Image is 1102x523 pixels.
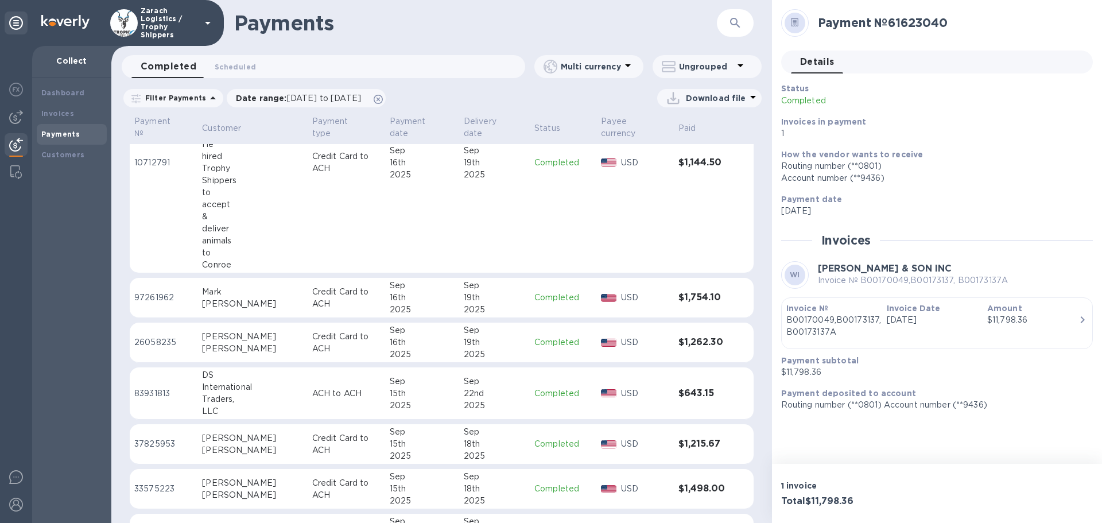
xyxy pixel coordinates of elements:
p: Completed [534,483,592,495]
div: 2025 [464,495,525,507]
div: [PERSON_NAME] [202,432,302,444]
p: B00170049,B00173137, B00173137A [786,314,878,338]
b: [PERSON_NAME] & SON INC [818,263,952,274]
div: 19th [464,157,525,169]
p: Payee currency [601,115,654,140]
div: 2025 [390,495,455,507]
p: Completed [781,95,983,107]
div: Sep [390,145,455,157]
div: & [202,211,302,223]
p: USD [621,438,669,450]
div: 15th [390,438,455,450]
div: Sep [390,426,455,438]
div: 22nd [464,388,525,400]
p: USD [621,292,669,304]
div: Sep [464,145,525,157]
div: LLC [202,405,302,417]
div: Sep [390,471,455,483]
div: Routing number (**0801) [781,160,1084,172]
b: Invoices [41,109,74,118]
p: Completed [534,438,592,450]
div: 16th [390,336,455,348]
p: 33575223 [134,483,193,495]
h2: Invoices [821,233,871,247]
img: USD [601,294,616,302]
p: $11,798.36 [781,366,1084,378]
b: Status [781,84,809,93]
div: to [202,187,302,199]
p: Completed [534,336,592,348]
p: Status [534,122,560,134]
div: to [202,247,302,259]
div: 19th [464,292,525,304]
div: Mark [202,286,302,298]
h1: Payments [234,11,717,35]
div: International [202,381,302,393]
span: Status [534,122,575,134]
div: Account number (**9436) [781,172,1084,184]
p: [DATE] [887,314,978,326]
p: Payment date [390,115,440,140]
p: 97261962 [134,292,193,304]
div: 2025 [390,348,455,361]
p: Paid [678,122,696,134]
div: 15th [390,483,455,495]
span: Payment № [134,115,193,140]
div: 2025 [464,450,525,462]
div: Sep [464,280,525,292]
p: Multi currency [561,61,621,72]
h3: $1,215.67 [678,439,731,450]
p: 10712791 [134,157,193,169]
span: Payment type [312,115,381,140]
div: 18th [464,438,525,450]
img: USD [601,485,616,493]
span: Completed [141,59,196,75]
div: Date range:[DATE] to [DATE] [227,89,386,107]
div: [PERSON_NAME] [202,477,302,489]
div: Unpin categories [5,11,28,34]
div: DS [202,369,302,381]
span: Payee currency [601,115,669,140]
p: 1 [781,127,1084,140]
span: Customer [202,122,256,134]
div: 16th [390,292,455,304]
p: Completed [534,388,592,400]
div: Sep [464,471,525,483]
p: Completed [534,292,592,304]
span: Scheduled [215,61,256,73]
h3: $1,754.10 [678,292,731,303]
p: Download file [686,92,746,104]
div: [PERSON_NAME] [202,331,302,343]
p: Payment type [312,115,366,140]
p: Routing number (**0801) Account number (**9436) [781,399,1084,411]
img: USD [601,158,616,166]
div: 2025 [464,400,525,412]
div: [PERSON_NAME] [202,343,302,355]
div: [PERSON_NAME] [202,444,302,456]
div: Sep [390,280,455,292]
p: Collect [41,55,102,67]
h2: Payment № 61623040 [818,16,1084,30]
div: 15th [390,388,455,400]
b: How the vendor wants to receive [781,150,923,159]
p: Delivery date [464,115,510,140]
b: Payment deposited to account [781,389,916,398]
img: USD [601,440,616,448]
h3: $1,144.50 [678,157,731,168]
h3: $1,262.30 [678,337,731,348]
p: 83931813 [134,388,193,400]
span: Payment date [390,115,455,140]
h3: Total $11,798.36 [781,496,933,507]
div: deliver [202,223,302,235]
p: [DATE] [781,205,1084,217]
div: 2025 [464,304,525,316]
b: Invoices in payment [781,117,867,126]
b: Payments [41,130,80,138]
div: 18th [464,483,525,495]
div: 2025 [390,304,455,316]
img: USD [601,389,616,397]
div: hired [202,150,302,162]
img: Foreign exchange [9,83,23,96]
p: Customer [202,122,241,134]
div: Sep [390,375,455,388]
